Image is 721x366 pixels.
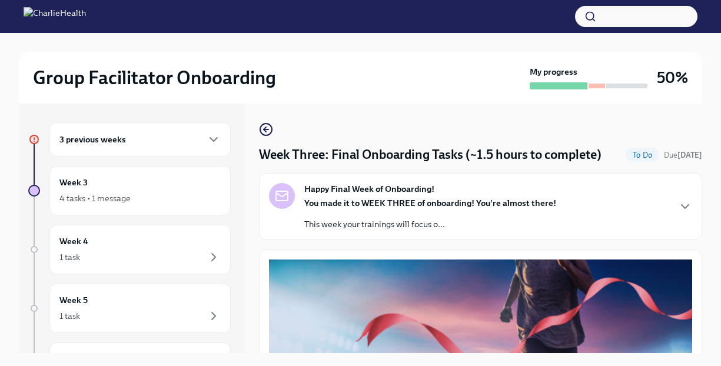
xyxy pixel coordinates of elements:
[59,176,88,189] h6: Week 3
[304,183,434,195] strong: Happy Final Week of Onboarding!
[677,151,702,159] strong: [DATE]
[259,146,602,164] h4: Week Three: Final Onboarding Tasks (~1.5 hours to complete)
[59,192,131,204] div: 4 tasks • 1 message
[59,235,88,248] h6: Week 4
[304,218,556,230] p: This week your trainings will focus o...
[530,66,577,78] strong: My progress
[49,122,231,157] div: 3 previous weeks
[657,67,688,88] h3: 50%
[59,133,126,146] h6: 3 previous weeks
[59,352,88,365] h6: Week 6
[304,198,556,208] strong: You made it to WEEK THREE of onboarding! You're almost there!
[24,7,86,26] img: CharlieHealth
[59,251,80,263] div: 1 task
[664,149,702,161] span: September 13th, 2025 09:00
[59,294,88,307] h6: Week 5
[664,151,702,159] span: Due
[28,225,231,274] a: Week 41 task
[33,66,276,89] h2: Group Facilitator Onboarding
[28,284,231,333] a: Week 51 task
[28,166,231,215] a: Week 34 tasks • 1 message
[626,151,659,159] span: To Do
[59,310,80,322] div: 1 task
